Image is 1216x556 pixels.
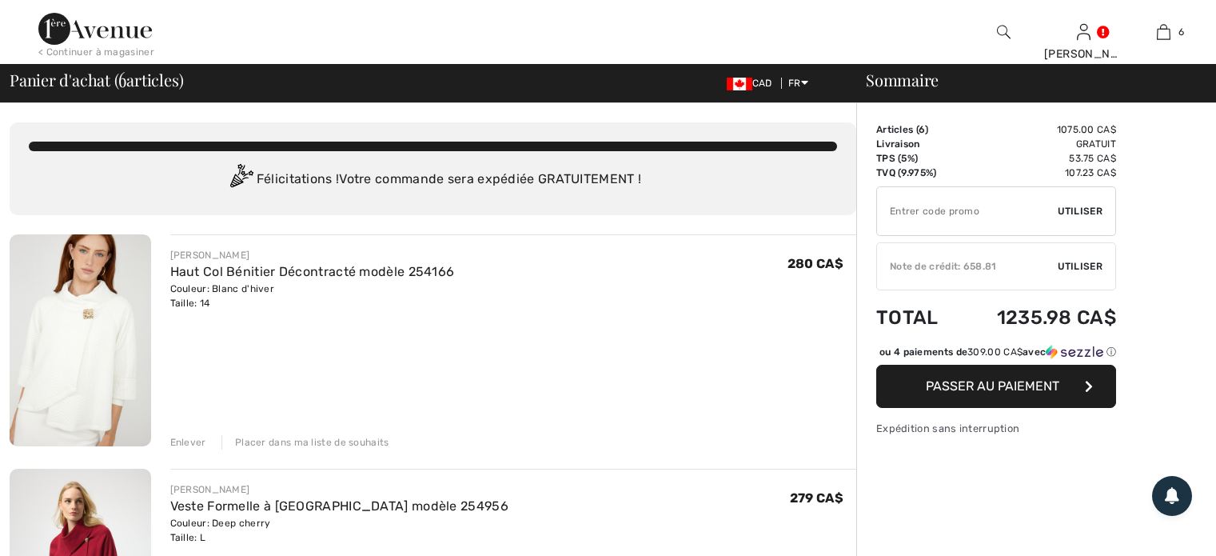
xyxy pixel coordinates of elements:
[787,256,843,271] span: 280 CA$
[876,345,1116,365] div: ou 4 paiements de309.00 CA$avecSezzle Cliquez pour en savoir plus sur Sezzle
[29,164,837,196] div: Félicitations ! Votre commande sera expédiée GRATUITEMENT !
[919,124,925,135] span: 6
[876,122,958,137] td: Articles ( )
[958,122,1116,137] td: 1075.00 CA$
[225,164,257,196] img: Congratulation2.svg
[170,435,206,450] div: Enlever
[790,490,843,506] span: 279 CA$
[221,435,389,450] div: Placer dans ma liste de souhaits
[727,78,752,90] img: Canadian Dollar
[967,346,1023,358] span: 309.00 CA$
[170,264,455,279] a: Haut Col Bénitier Décontracté modèle 254166
[118,68,126,89] span: 6
[876,137,958,151] td: Livraison
[1058,204,1102,218] span: Utiliser
[876,421,1116,436] div: Expédition sans interruption
[170,498,508,514] a: Veste Formelle à [GEOGRAPHIC_DATA] modèle 254956
[876,166,958,180] td: TVQ (9.975%)
[170,516,508,545] div: Couleur: Deep cherry Taille: L
[38,45,154,59] div: < Continuer à magasiner
[958,290,1116,345] td: 1235.98 CA$
[1058,259,1102,274] span: Utiliser
[876,290,958,345] td: Total
[958,151,1116,166] td: 53.75 CA$
[10,234,151,446] img: Haut Col Bénitier Décontracté modèle 254166
[170,482,508,497] div: [PERSON_NAME]
[170,248,455,262] div: [PERSON_NAME]
[877,259,1058,274] div: Note de crédit: 658.81
[926,378,1059,394] span: Passer au paiement
[1178,25,1184,39] span: 6
[877,187,1058,235] input: Code promo
[1124,22,1202,42] a: 6
[847,72,1206,88] div: Sommaire
[727,78,779,89] span: CAD
[1077,24,1090,39] a: Se connecter
[1157,22,1170,42] img: Mon panier
[1046,345,1103,359] img: Sezzle
[170,282,455,310] div: Couleur: Blanc d'hiver Taille: 14
[958,137,1116,151] td: Gratuit
[876,365,1116,408] button: Passer au paiement
[876,151,958,166] td: TPS (5%)
[879,345,1116,359] div: ou 4 paiements de avec
[958,166,1116,180] td: 107.23 CA$
[1044,46,1122,62] div: [PERSON_NAME]
[1077,22,1090,42] img: Mes infos
[38,13,152,45] img: 1ère Avenue
[788,78,808,89] span: FR
[10,72,183,88] span: Panier d'achat ( articles)
[997,22,1011,42] img: recherche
